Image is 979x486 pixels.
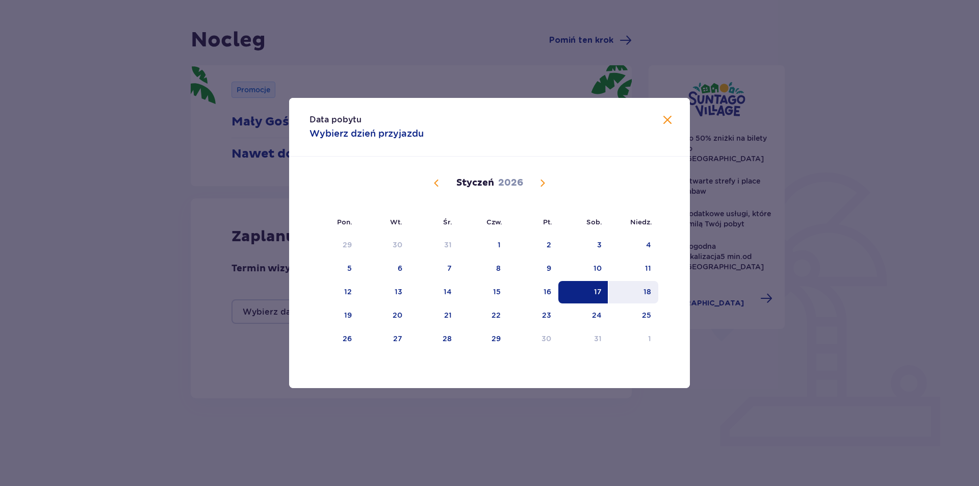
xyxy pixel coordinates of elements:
[444,240,452,250] div: 31
[498,240,501,250] div: 1
[642,310,651,320] div: 25
[343,240,352,250] div: 29
[498,177,523,189] p: 2026
[594,334,602,344] div: 31
[447,263,452,273] div: 7
[609,304,658,327] td: 25
[547,240,551,250] div: 2
[547,263,551,273] div: 9
[508,234,558,257] td: 2
[444,287,452,297] div: 14
[409,328,459,350] td: 28
[558,281,609,303] td: Data zaznaczona. sobota, 17 stycznia 2026
[542,310,551,320] div: 23
[347,263,352,273] div: 5
[409,234,459,257] td: 31
[310,281,359,303] td: 12
[310,328,359,350] td: 26
[359,258,409,280] td: 6
[359,328,409,350] td: 27
[395,287,402,297] div: 13
[409,304,459,327] td: 21
[646,240,651,250] div: 4
[444,310,452,320] div: 21
[409,258,459,280] td: 7
[343,334,352,344] div: 26
[310,258,359,280] td: 5
[393,334,402,344] div: 27
[393,310,402,320] div: 20
[310,234,359,257] td: 29
[409,281,459,303] td: 14
[544,287,551,297] div: 16
[459,304,508,327] td: 22
[594,263,602,273] div: 10
[536,177,549,189] button: Następny miesiąc
[645,263,651,273] div: 11
[443,218,452,226] small: Śr.
[310,127,424,140] p: Wybierz dzień przyjazdu
[558,258,609,280] td: 10
[390,218,402,226] small: Wt.
[459,258,508,280] td: 8
[648,334,651,344] div: 1
[586,218,602,226] small: Sob.
[310,114,362,125] p: Data pobytu
[310,304,359,327] td: 19
[558,304,609,327] td: 24
[456,177,494,189] p: Styczeń
[609,258,658,280] td: 11
[398,263,402,273] div: 6
[337,218,352,226] small: Pon.
[594,287,602,297] div: 17
[359,234,409,257] td: 30
[592,310,602,320] div: 24
[558,234,609,257] td: 3
[492,334,501,344] div: 29
[661,114,674,127] button: Zamknij
[492,310,501,320] div: 22
[393,240,402,250] div: 30
[459,234,508,257] td: 1
[543,218,552,226] small: Pt.
[459,281,508,303] td: 15
[630,218,652,226] small: Niedz.
[609,328,658,350] td: Data niedostępna. niedziela, 1 lutego 2026
[459,328,508,350] td: 29
[508,281,558,303] td: 16
[344,310,352,320] div: 19
[486,218,502,226] small: Czw.
[508,304,558,327] td: 23
[496,263,501,273] div: 8
[493,287,501,297] div: 15
[643,287,651,297] div: 18
[443,334,452,344] div: 28
[542,334,551,344] div: 30
[597,240,602,250] div: 3
[558,328,609,350] td: Data niedostępna. sobota, 31 stycznia 2026
[508,328,558,350] td: Data niedostępna. piątek, 30 stycznia 2026
[609,281,658,303] td: 18
[508,258,558,280] td: 9
[359,281,409,303] td: 13
[609,234,658,257] td: 4
[344,287,352,297] div: 12
[359,304,409,327] td: 20
[430,177,443,189] button: Poprzedni miesiąc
